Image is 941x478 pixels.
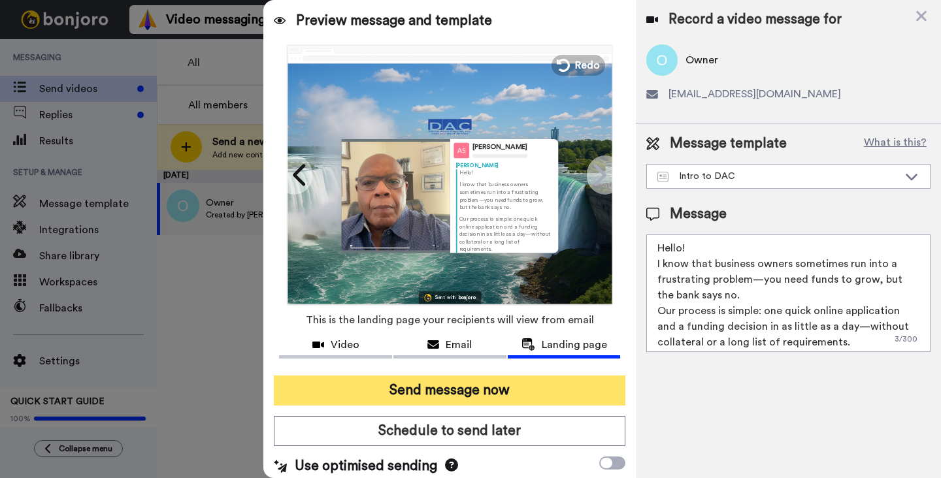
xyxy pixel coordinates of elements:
span: This is the landing page your recipients will view from email [306,306,594,334]
span: Message template [670,134,787,153]
div: [PERSON_NAME] [472,143,527,151]
span: Video [331,337,359,353]
span: Message [670,204,727,224]
div: bonjoro [458,295,475,300]
button: Send message now [274,375,625,406]
button: Schedule to send later [274,416,625,446]
img: player-controls-full.svg [341,240,450,252]
img: Bonjoro Logo [424,294,431,301]
p: Hello! [459,169,552,176]
div: [PERSON_NAME] [455,161,552,168]
img: Message-temps.svg [657,172,669,182]
div: Intro to DAC [657,170,899,183]
span: Use optimised sending [295,456,437,476]
span: Email [446,337,472,353]
textarea: Hello! I know that business owners sometimes run into a frustrating problem—you need funds to gro... [646,234,931,352]
p: I know that business owners sometimes run into a frustrating problem—you need funds to grow, but ... [459,181,552,211]
img: Profile Image [454,142,469,158]
p: Our process is simple: one quick online application and a funding decision in as little as a day—... [459,215,552,253]
img: 84c85c1d-9d11-4228-bcd8-3cd254690dff [428,119,471,135]
div: Sent with [435,295,456,300]
button: What is this? [860,134,931,153]
span: [EMAIL_ADDRESS][DOMAIN_NAME] [669,86,841,102]
span: Landing page [542,337,607,353]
